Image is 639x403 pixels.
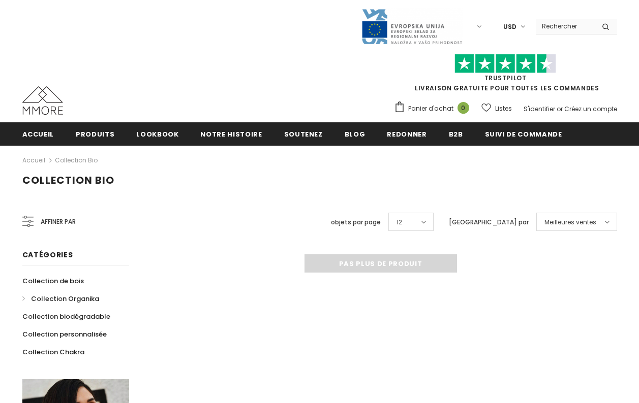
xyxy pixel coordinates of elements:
img: Faites confiance aux étoiles pilotes [454,54,556,74]
a: Redonner [387,122,427,145]
img: Cas MMORE [22,86,63,115]
a: Collection de bois [22,272,84,290]
a: B2B [449,122,463,145]
a: Listes [481,99,512,117]
label: [GEOGRAPHIC_DATA] par [449,217,529,227]
a: soutenez [284,122,323,145]
img: Javni Razpis [361,8,463,45]
a: TrustPilot [484,74,527,82]
a: Collection personnalisée [22,325,107,343]
span: soutenez [284,129,323,139]
span: 0 [458,102,469,114]
span: Redonner [387,129,427,139]
a: Collection Chakra [22,343,84,361]
a: Notre histoire [200,122,262,145]
span: Collection de bois [22,276,84,286]
span: Suivi de commande [485,129,562,139]
input: Search Site [536,19,594,33]
span: Notre histoire [200,129,262,139]
span: Blog [345,129,366,139]
a: Accueil [22,154,45,166]
a: S'identifier [524,105,555,113]
span: B2B [449,129,463,139]
a: Javni Razpis [361,22,463,30]
a: Collection Organika [22,290,99,308]
span: Lookbook [136,129,178,139]
span: Affiner par [41,216,76,227]
a: Collection Bio [55,156,98,164]
span: 12 [397,217,402,227]
a: Panier d'achat 0 [394,101,474,116]
a: Collection biodégradable [22,308,110,325]
span: Accueil [22,129,54,139]
span: Collection biodégradable [22,312,110,321]
a: Suivi de commande [485,122,562,145]
span: LIVRAISON GRATUITE POUR TOUTES LES COMMANDES [394,58,617,92]
span: Meilleures ventes [544,217,596,227]
span: USD [503,22,516,32]
a: Lookbook [136,122,178,145]
label: objets par page [331,217,381,227]
span: Collection personnalisée [22,329,107,339]
a: Accueil [22,122,54,145]
span: Collection Chakra [22,347,84,357]
span: Catégories [22,250,73,260]
span: Listes [495,104,512,114]
span: Collection Bio [22,173,114,187]
span: Panier d'achat [408,104,453,114]
span: or [557,105,563,113]
span: Collection Organika [31,294,99,304]
a: Produits [76,122,114,145]
a: Créez un compte [564,105,617,113]
span: Produits [76,129,114,139]
a: Blog [345,122,366,145]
